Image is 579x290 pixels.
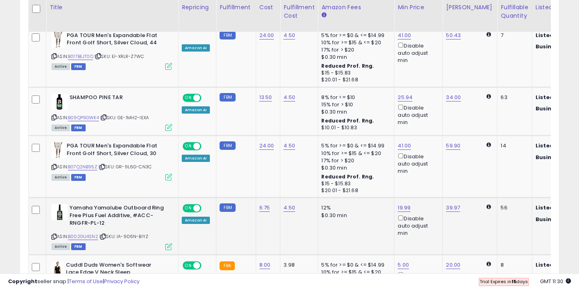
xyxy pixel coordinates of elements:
div: $0.30 min [321,164,388,172]
a: Privacy Policy [104,278,140,285]
b: Listed Price: [536,261,572,269]
div: [PERSON_NAME] [446,3,494,12]
div: $15 - $15.83 [321,180,388,187]
a: B09QP9GWK4 [68,114,99,121]
div: 12% [321,204,388,211]
a: 20.00 [446,261,460,269]
a: 5.00 [398,261,409,269]
div: 14 [501,142,526,149]
a: 41.00 [398,142,411,150]
div: $20.01 - $21.68 [321,77,388,83]
div: 5% for >= $0 & <= $14.99 [321,261,388,269]
div: 5% for >= $0 & <= $14.99 [321,142,388,149]
div: $0.30 min [321,108,388,116]
div: Disable auto adjust min [398,152,436,175]
a: 13.50 [259,93,272,101]
div: Amazon AI [182,44,210,52]
a: 41.00 [398,31,411,39]
img: 41kKTb1F5LL._SL40_.jpg [51,94,68,110]
div: Fulfillment [220,3,252,12]
div: Fulfillment Cost [283,3,314,20]
span: | SKU: EI-XRLR-Z7WC [94,53,144,60]
b: Reduced Prof. Rng. [321,62,374,69]
a: 19.99 [398,204,411,212]
div: 3.98 [283,261,312,269]
div: 17% for > $20 [321,157,388,164]
b: PGA TOUR Men's Expandable Flat Front Golf Short, Silver Cloud, 30 [67,142,164,159]
b: Listed Price: [536,204,572,211]
span: All listings currently available for purchase on Amazon [51,124,70,131]
img: 31mxjaJinRL._SL40_.jpg [51,32,65,48]
b: Listed Price: [536,142,572,149]
a: 59.90 [446,142,460,150]
div: 15% for > $10 [321,101,388,108]
div: Min Price [398,3,439,12]
a: 8.00 [259,261,271,269]
div: $0.30 min [321,54,388,61]
span: ON [183,94,193,101]
span: OFF [200,143,213,150]
img: 31mxjaJinRL._SL40_.jpg [51,142,65,158]
div: 8 [501,261,526,269]
div: ASIN: [51,142,172,180]
b: SHAMPOO PINE TAR [70,94,167,104]
span: ON [183,262,193,269]
span: | SKU: GE-1MH2-IEXA [100,114,149,121]
span: FBM [71,174,86,181]
span: FBM [71,243,86,250]
a: B017BEJT0O [68,53,93,60]
div: Amazon AI [182,155,210,162]
small: FBA [220,261,234,270]
div: seller snap | | [8,278,140,286]
span: FBM [71,124,86,131]
a: 6.75 [259,204,270,212]
b: Listed Price: [536,93,572,101]
div: 56 [501,204,526,211]
b: PGA TOUR Men's Expandable Flat Front Golf Short, Silver Cloud, 44 [67,32,164,49]
strong: Copyright [8,278,37,285]
small: FBM [220,93,235,101]
b: Listed Price: [536,31,572,39]
div: 5% for >= $0 & <= $14.99 [321,32,388,39]
a: B07Q2NB95Z [68,164,97,170]
span: 2025-08-15 11:30 GMT [540,278,571,285]
a: 34.00 [446,93,461,101]
div: Disable auto adjust min [398,103,436,126]
div: Title [49,3,175,12]
div: 10% for >= $15 & <= $20 [321,39,388,46]
div: ASIN: [51,32,172,69]
span: All listings currently available for purchase on Amazon [51,243,70,250]
img: 417rwYx77AL._SL40_.jpg [51,204,68,220]
a: 25.94 [398,93,413,101]
span: FBM [71,63,86,70]
a: 4.50 [283,31,295,39]
span: All listings currently available for purchase on Amazon [51,63,70,70]
div: 7 [501,32,526,39]
a: 24.00 [259,142,274,150]
small: Amazon Fees. [321,12,326,19]
b: Yamaha Yamalube Outboard Ring Free Plus Fuel Additive, #ACC-RNGFR-PL-12 [70,204,167,229]
div: $15 - $15.83 [321,70,388,77]
small: FBM [220,31,235,39]
div: Amazon AI [182,106,210,114]
span: OFF [200,262,213,269]
span: ON [183,143,193,150]
small: FBM [220,203,235,212]
div: Amazon Fees [321,3,391,12]
div: Disable auto adjust min [398,41,436,64]
span: | SKU: GR-9L6G-CN3C [99,164,152,170]
div: 63 [501,94,526,101]
div: $20.01 - $21.68 [321,187,388,194]
div: 10% for >= $15 & <= $20 [321,150,388,157]
span: All listings currently available for purchase on Amazon [51,174,70,181]
small: FBM [220,141,235,150]
a: 24.00 [259,31,274,39]
div: ASIN: [51,204,172,249]
div: Amazon AI [182,217,210,224]
div: Repricing [182,3,213,12]
a: 39.97 [446,204,460,212]
img: 41F2+02QAkL._SL40_.jpg [51,261,64,278]
div: ASIN: [51,94,172,130]
a: 4.50 [283,93,295,101]
span: | SKU: IA-906N-BIYZ [99,233,148,240]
